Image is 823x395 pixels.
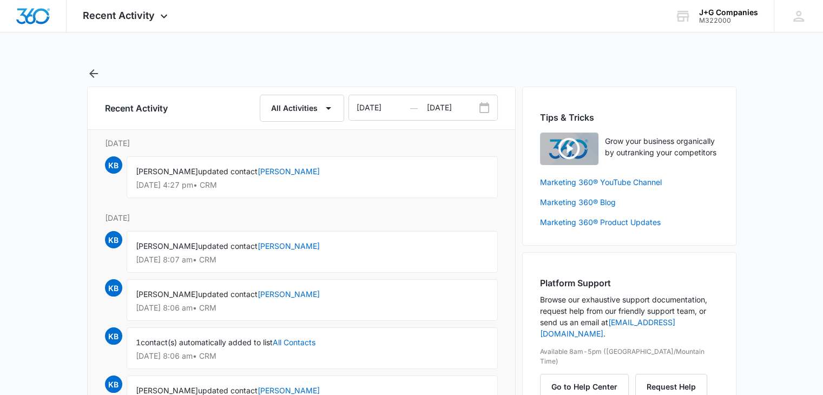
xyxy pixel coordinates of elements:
a: Go to Help Center [540,382,635,391]
a: [PERSON_NAME] [258,167,320,176]
h6: Recent Activity [105,102,168,115]
a: [PERSON_NAME] [258,241,320,251]
button: All Activities [260,95,344,122]
a: Request Help [635,382,707,391]
span: [PERSON_NAME] [136,386,198,395]
span: 1 [136,338,141,347]
div: Date Range Input Group [348,95,498,121]
span: KB [105,279,122,297]
span: [PERSON_NAME] [136,289,198,299]
a: All Contacts [273,338,315,347]
span: contact(s) automatically added to list [141,338,273,347]
div: account id [699,17,758,24]
h2: Platform Support [540,276,719,289]
p: [DATE] 4:27 pm • CRM [136,181,489,189]
a: Marketing 360® Product Updates [540,216,719,228]
h2: Tips & Tricks [540,111,719,124]
span: KB [105,376,122,393]
a: [PERSON_NAME] [258,289,320,299]
span: — [410,95,418,121]
img: Quick Overview Video [540,133,598,165]
span: KB [105,327,122,345]
p: [DATE] 8:06 am • CRM [136,352,489,360]
span: [PERSON_NAME] [136,167,198,176]
div: account name [699,8,758,17]
p: Available 8am-5pm ([GEOGRAPHIC_DATA]/Mountain Time) [540,347,719,366]
span: KB [105,231,122,248]
a: Marketing 360® Blog [540,196,719,208]
span: updated contact [198,167,258,176]
span: updated contact [198,386,258,395]
span: Recent Activity [83,10,155,21]
span: [PERSON_NAME] [136,241,198,251]
p: [DATE] [105,137,498,149]
p: [DATE] 8:07 am • CRM [136,256,489,264]
a: [PERSON_NAME] [258,386,320,395]
a: Marketing 360® YouTube Channel [540,176,719,188]
p: [DATE] [105,212,498,223]
span: updated contact [198,241,258,251]
p: [DATE] 8:06 am • CRM [136,304,489,312]
p: Browse our exhaustive support documentation, request help from our friendly support team, or send... [540,294,719,339]
p: Grow your business organically by outranking your competitors [605,135,719,158]
span: KB [105,156,122,174]
input: Date Range From [349,95,427,120]
span: updated contact [198,289,258,299]
input: Date Range To [427,95,497,120]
